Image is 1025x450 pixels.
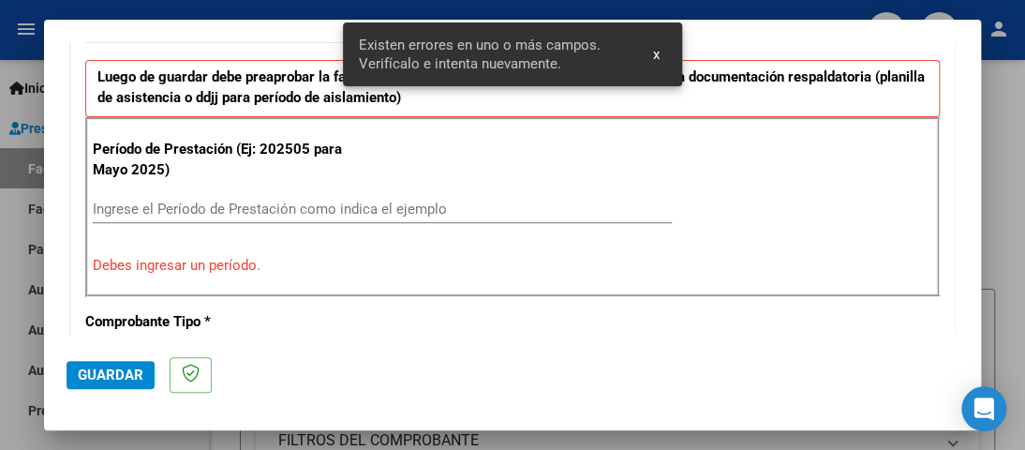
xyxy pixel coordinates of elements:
p: Debes ingresar un período. [93,255,932,277]
p: Período de Prestación (Ej: 202505 para Mayo 2025) [93,139,345,181]
button: Guardar [67,361,155,389]
span: Guardar [78,367,143,383]
span: x [653,46,660,63]
strong: Luego de guardar debe preaprobar la factura asociandola a un legajo de integración y subir la doc... [97,68,925,107]
span: Existen errores en uno o más campos. Verifícalo e intenta nuevamente. [358,36,630,73]
p: Comprobante Tipo * [85,311,342,333]
button: x [638,37,675,71]
div: Open Intercom Messenger [961,386,1006,431]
